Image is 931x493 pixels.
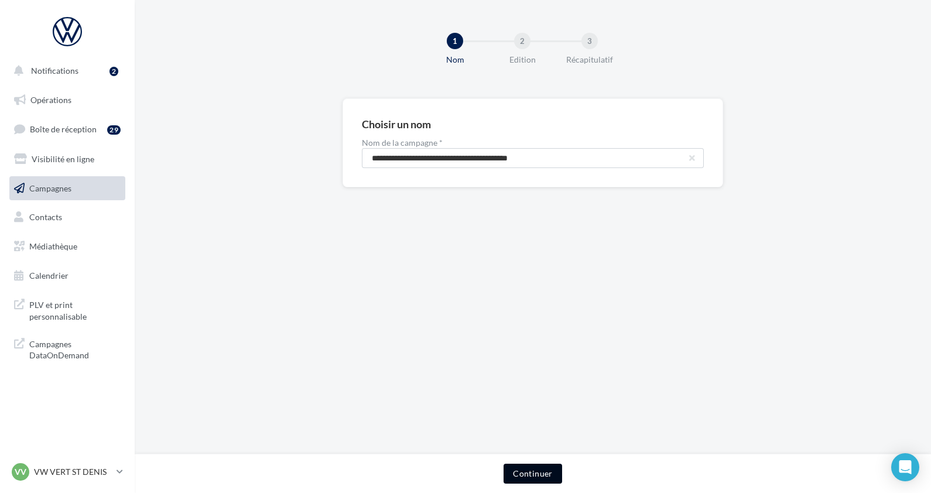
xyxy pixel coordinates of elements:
span: Calendrier [29,271,69,280]
span: Boîte de réception [30,124,97,134]
a: Opérations [7,88,128,112]
a: Médiathèque [7,234,128,259]
span: Visibilité en ligne [32,154,94,164]
div: Récapitulatif [552,54,627,66]
span: Notifications [31,66,78,76]
div: Open Intercom Messenger [891,453,919,481]
div: Edition [485,54,560,66]
span: Campagnes DataOnDemand [29,336,121,361]
a: Campagnes [7,176,128,201]
span: VV [15,466,26,478]
div: 2 [514,33,530,49]
div: 1 [447,33,463,49]
a: Calendrier [7,263,128,288]
span: Médiathèque [29,241,77,251]
div: Nom [417,54,492,66]
span: PLV et print personnalisable [29,297,121,322]
button: Notifications 2 [7,59,123,83]
a: PLV et print personnalisable [7,292,128,327]
a: Contacts [7,205,128,230]
div: 2 [109,67,118,76]
label: Nom de la campagne * [362,139,704,147]
button: Continuer [504,464,562,484]
div: 29 [107,125,121,135]
a: Boîte de réception29 [7,117,128,142]
div: Choisir un nom [362,119,431,129]
span: Contacts [29,212,62,222]
a: Visibilité en ligne [7,147,128,172]
a: Campagnes DataOnDemand [7,331,128,366]
span: Opérations [30,95,71,105]
div: 3 [581,33,598,49]
span: Campagnes [29,183,71,193]
a: VV VW VERT ST DENIS [9,461,125,483]
p: VW VERT ST DENIS [34,466,112,478]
